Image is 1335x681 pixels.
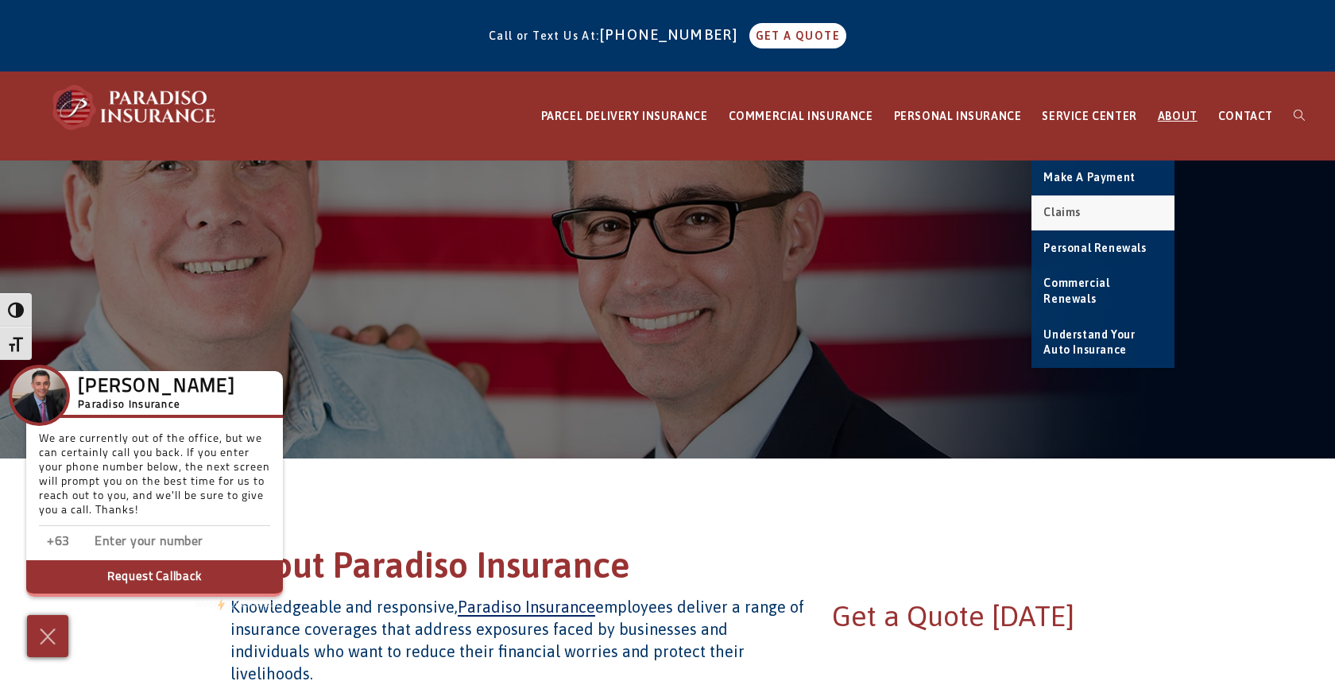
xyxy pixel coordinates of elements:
span: COMMERCIAL INSURANCE [729,110,873,122]
h5: Paradiso Insurance [78,397,235,414]
span: CONTACT [1218,110,1273,122]
span: Personal Renewals [1043,242,1146,254]
span: We're by [195,600,235,609]
a: Make a Payment [1031,161,1174,195]
a: Understand Your Auto Insurance [1031,318,1174,368]
span: ABOUT [1158,110,1198,122]
a: [PHONE_NUMBER] [600,26,746,43]
span: SERVICE CENTER [1042,110,1136,122]
a: ABOUT [1147,72,1208,161]
a: COMMERCIAL INSURANCE [718,72,884,161]
a: We'rePowered by iconbyResponseiQ [195,600,283,609]
img: Cross icon [36,624,60,649]
button: Request Callback [26,560,283,597]
span: Claims [1043,206,1081,219]
a: GET A QUOTE [749,23,846,48]
a: Commercial Renewals [1031,266,1174,316]
img: Paradiso Insurance [48,83,222,131]
iframe: profile [6,23,248,145]
span: Call or Text Us At: [489,29,600,42]
input: Enter phone number [95,531,253,554]
span: PARCEL DELIVERY INSURANCE [541,110,708,122]
a: CONTACT [1208,72,1283,161]
span: PERSONAL INSURANCE [894,110,1022,122]
span: Understand Your Auto Insurance [1043,328,1135,357]
img: Powered by icon [218,598,225,611]
h2: Get a Quote [DATE] [832,596,1105,636]
img: Company Icon [12,368,67,423]
h1: About Paradiso Insurance [230,542,1105,597]
a: PERSONAL INSURANCE [884,72,1032,161]
a: Personal Renewals [1031,231,1174,266]
a: Paradiso Insurance [458,598,595,616]
span: Commercial Renewals [1043,277,1109,305]
a: SERVICE CENTER [1031,72,1147,161]
a: PARCEL DELIVERY INSURANCE [531,72,718,161]
span: Make a Payment [1043,171,1135,184]
p: We are currently out of the office, but we can certainly call you back. If you enter your phone n... [39,432,270,526]
input: Enter country code [47,531,206,554]
a: Claims [1031,195,1174,230]
h3: [PERSON_NAME] [78,381,235,395]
